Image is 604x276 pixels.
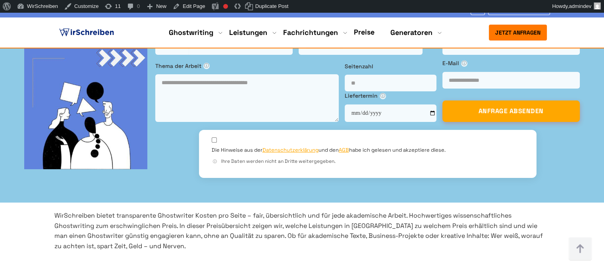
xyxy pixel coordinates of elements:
img: bg [24,46,147,169]
a: Preise [354,27,374,37]
div: Focus keyphrase not set [223,4,228,9]
img: button top [568,237,592,261]
label: Liefertermin [345,91,436,100]
label: Die Hinweise aus der und den habe ich gelesen und akzeptiere diese. [212,147,446,154]
a: Fachrichtungen [283,28,338,37]
label: Seitenzahl [345,62,436,71]
a: Ghostwriting [169,28,213,37]
span: ⓘ [380,93,386,99]
button: Jetzt anfragen [489,25,547,41]
div: Ihre Daten werden nicht an Dritte weitergegeben. [212,158,524,165]
a: Generatoren [390,28,432,37]
span: ⓘ [203,63,210,69]
label: E-Mail [442,59,580,68]
span: admindev [569,3,591,9]
img: logo ghostwriter-österreich [58,27,116,39]
label: Thema der Arbeit [155,62,338,70]
button: ANFRAGE ABSENDEN [442,100,580,122]
span: ⓘ [461,60,467,67]
p: WirSchreiben bietet transparente Ghostwriter Kosten pro Seite – fair, übersichtlich und für jede ... [54,210,550,251]
span: ⓘ [212,158,218,165]
a: Datenschutzerklärung [262,147,318,153]
a: AGB [339,147,349,153]
a: Leistungen [229,28,267,37]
